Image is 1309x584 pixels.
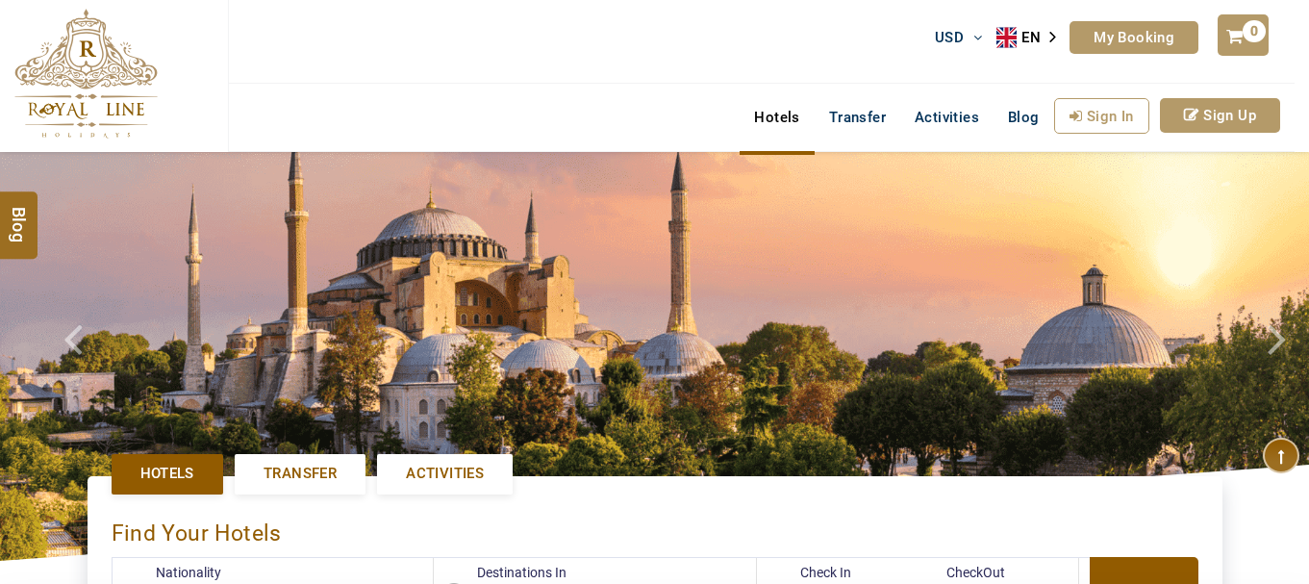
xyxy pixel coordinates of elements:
a: Transfer [815,98,900,137]
label: Check In [757,563,851,582]
label: CheckOut [918,563,1005,582]
a: EN [996,23,1070,52]
span: USD [935,29,964,46]
a: Check next image [1244,152,1309,561]
img: The Royal Line Holidays [14,9,158,139]
a: My Booking [1070,21,1198,54]
a: Activities [377,454,513,494]
span: Activities [406,464,484,484]
div: Language [996,23,1070,52]
label: Destinations In [434,563,566,582]
span: Blog [1008,109,1040,126]
a: Sign Up [1160,98,1280,133]
span: 0 [1243,20,1266,42]
aside: Language selected: English [996,23,1070,52]
span: Transfer [264,464,337,484]
label: Nationality [113,563,221,582]
a: Hotels [112,454,223,494]
a: Sign In [1054,98,1149,134]
a: Hotels [740,98,814,137]
a: 0 [1218,14,1268,56]
span: Hotels [140,464,194,484]
span: Blog [7,206,32,222]
div: Find Your Hotels [112,500,1198,557]
a: Check next prev [39,152,105,561]
a: Transfer [235,454,365,494]
a: Blog [994,98,1054,137]
a: Activities [900,98,994,137]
